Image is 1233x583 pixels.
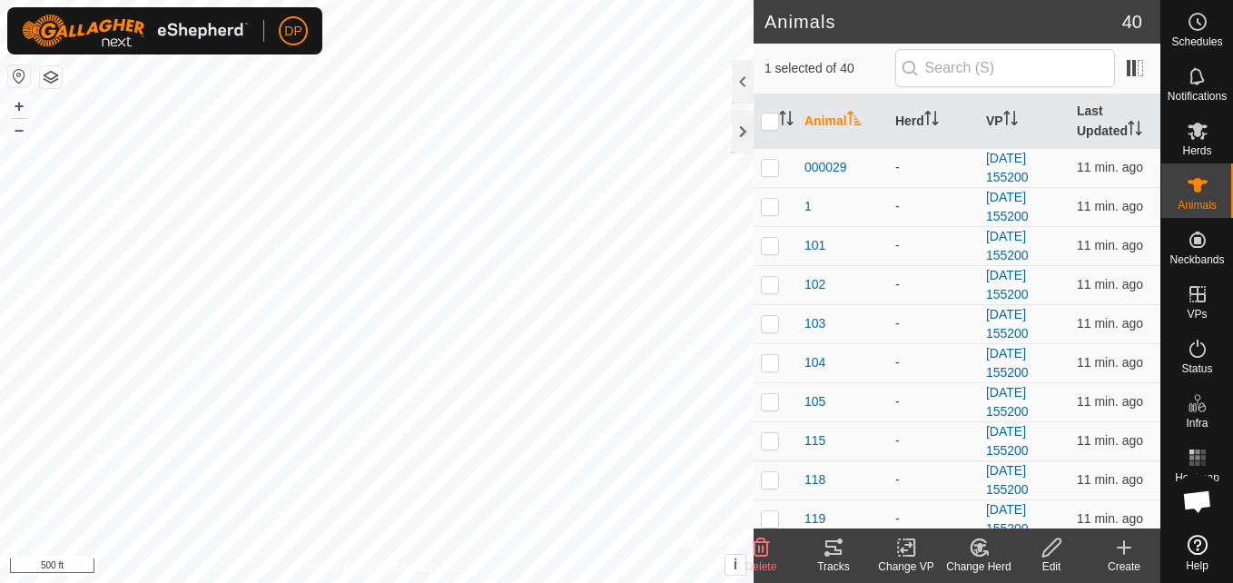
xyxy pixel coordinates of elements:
div: - [895,431,972,450]
div: - [895,197,972,216]
span: Delete [745,560,777,573]
div: Create [1088,558,1160,575]
span: VPs [1187,309,1207,320]
span: Neckbands [1169,254,1224,265]
p-sorticon: Activate to sort [1003,114,1018,128]
span: 115 [804,431,825,450]
div: Edit [1015,558,1088,575]
span: 104 [804,353,825,372]
div: - [895,509,972,529]
th: Herd [888,94,979,149]
div: Open chat [1170,474,1225,529]
span: 40 [1122,8,1142,35]
p-sorticon: Activate to sort [779,114,794,128]
span: 101 [804,236,825,255]
span: Status [1181,363,1212,374]
a: [DATE] 155200 [986,307,1029,341]
h2: Animals [764,11,1122,33]
th: Last Updated [1070,94,1160,149]
button: + [8,95,30,117]
a: [DATE] 155200 [986,346,1029,380]
p-sorticon: Activate to sort [1128,124,1142,138]
a: [DATE] 155200 [986,151,1029,184]
div: Change VP [870,558,942,575]
span: Heatmap [1175,472,1219,483]
p-sorticon: Activate to sort [847,114,862,128]
a: [DATE] 155200 [986,502,1029,536]
span: 118 [804,470,825,489]
div: - [895,314,972,333]
th: Animal [797,94,888,149]
img: Gallagher Logo [22,15,249,47]
div: - [895,392,972,411]
div: Change Herd [942,558,1015,575]
span: i [734,557,737,572]
span: Sep 10, 2025, 11:08 AM [1077,472,1143,487]
button: i [725,555,745,575]
span: Infra [1186,418,1208,429]
span: 1 [804,197,812,216]
a: Privacy Policy [305,559,373,576]
span: 1 selected of 40 [764,59,895,78]
a: [DATE] 155200 [986,385,1029,419]
span: Sep 10, 2025, 11:08 AM [1077,355,1143,370]
a: [DATE] 155200 [986,190,1029,223]
span: Sep 10, 2025, 11:08 AM [1077,277,1143,291]
th: VP [979,94,1070,149]
span: Schedules [1171,36,1222,47]
a: [DATE] 155200 [986,268,1029,301]
span: Herds [1182,145,1211,156]
input: Search (S) [895,49,1115,87]
span: Sep 10, 2025, 11:08 AM [1077,238,1143,252]
span: 105 [804,392,825,411]
span: Sep 10, 2025, 11:08 AM [1077,433,1143,448]
span: Sep 10, 2025, 11:08 AM [1077,160,1143,174]
a: [DATE] 155200 [986,424,1029,458]
a: [DATE] 155200 [986,229,1029,262]
button: – [8,119,30,141]
div: - [895,236,972,255]
a: Help [1161,528,1233,578]
span: Sep 10, 2025, 11:08 AM [1077,316,1143,331]
span: 103 [804,314,825,333]
span: DP [284,22,301,41]
div: - [895,158,972,177]
span: Animals [1178,200,1217,211]
span: Help [1186,560,1208,571]
span: Notifications [1168,91,1227,102]
a: Contact Us [395,559,449,576]
a: [DATE] 155200 [986,463,1029,497]
span: 000029 [804,158,847,177]
span: Sep 10, 2025, 11:08 AM [1077,511,1143,526]
div: - [895,353,972,372]
span: Sep 10, 2025, 11:08 AM [1077,199,1143,213]
div: Tracks [797,558,870,575]
button: Map Layers [40,66,62,88]
div: - [895,470,972,489]
span: 102 [804,275,825,294]
span: Sep 10, 2025, 11:08 AM [1077,394,1143,409]
p-sorticon: Activate to sort [924,114,939,128]
button: Reset Map [8,65,30,87]
span: 119 [804,509,825,529]
div: - [895,275,972,294]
